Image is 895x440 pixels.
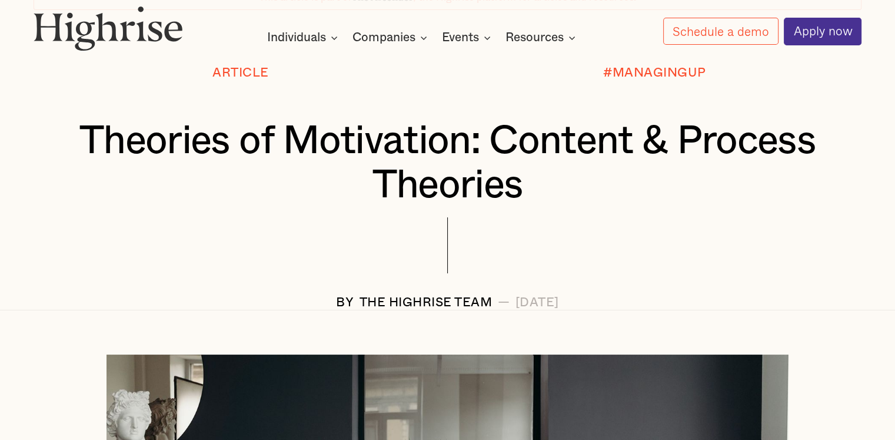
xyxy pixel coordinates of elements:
div: Events [442,31,494,45]
div: — [498,296,510,310]
div: Individuals [267,31,341,45]
div: Companies [352,31,415,45]
h1: Theories of Motivation: Content & Process Theories [68,119,827,207]
a: Schedule a demo [663,18,778,45]
div: Events [442,31,479,45]
div: Individuals [267,31,326,45]
div: Article [212,66,269,80]
div: [DATE] [515,296,559,310]
div: Companies [352,31,431,45]
a: Apply now [784,18,861,45]
div: Resources [505,31,579,45]
img: Highrise logo [34,6,183,51]
div: The Highrise Team [360,296,493,310]
div: #MANAGINGUP [603,66,706,80]
div: Resources [505,31,564,45]
div: BY [336,296,354,310]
